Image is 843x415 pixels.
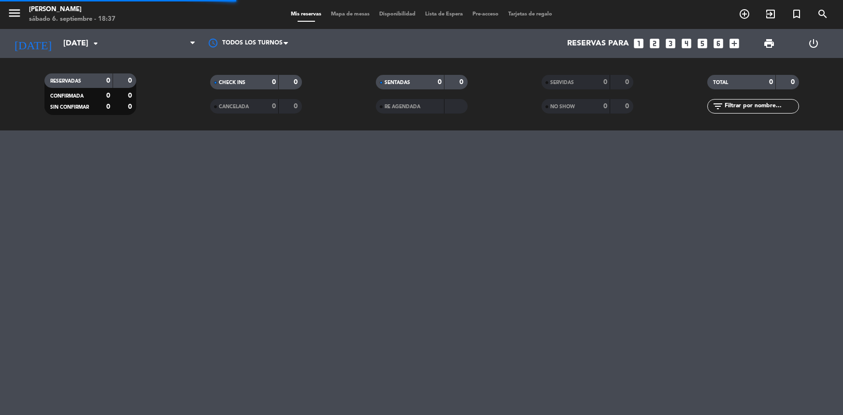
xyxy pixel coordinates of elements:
strong: 0 [106,77,110,84]
div: LOG OUT [791,29,836,58]
input: Filtrar por nombre... [724,101,799,112]
i: looks_6 [712,37,725,50]
div: sábado 6. septiembre - 18:37 [29,14,115,24]
strong: 0 [128,92,134,99]
strong: 0 [128,103,134,110]
i: menu [7,6,22,20]
i: looks_3 [664,37,677,50]
strong: 0 [106,103,110,110]
i: turned_in_not [791,8,802,20]
strong: 0 [106,92,110,99]
strong: 0 [128,77,134,84]
strong: 0 [603,103,607,110]
span: NO SHOW [550,104,575,109]
span: CONFIRMADA [50,94,84,99]
i: looks_one [632,37,645,50]
span: print [763,38,775,49]
i: looks_two [648,37,661,50]
span: CHECK INS [219,80,245,85]
button: menu [7,6,22,24]
strong: 0 [625,79,631,86]
span: Tarjetas de regalo [503,12,557,17]
span: SENTADAS [385,80,410,85]
span: Pre-acceso [468,12,503,17]
span: CANCELADA [219,104,249,109]
span: Disponibilidad [374,12,420,17]
strong: 0 [272,103,276,110]
i: power_settings_new [808,38,819,49]
i: add_box [728,37,741,50]
i: filter_list [712,100,724,112]
strong: 0 [272,79,276,86]
i: add_circle_outline [739,8,750,20]
strong: 0 [459,79,465,86]
strong: 0 [603,79,607,86]
strong: 0 [438,79,442,86]
span: Reservas para [567,39,629,48]
strong: 0 [294,103,300,110]
i: exit_to_app [765,8,776,20]
strong: 0 [625,103,631,110]
div: [PERSON_NAME] [29,5,115,14]
span: SIN CONFIRMAR [50,105,89,110]
span: Lista de Espera [420,12,468,17]
i: search [817,8,829,20]
strong: 0 [294,79,300,86]
strong: 0 [791,79,797,86]
span: RE AGENDADA [385,104,420,109]
i: looks_4 [680,37,693,50]
span: TOTAL [713,80,728,85]
i: looks_5 [696,37,709,50]
i: [DATE] [7,33,58,54]
span: RESERVADAS [50,79,81,84]
i: arrow_drop_down [90,38,101,49]
span: Mis reservas [286,12,326,17]
strong: 0 [769,79,773,86]
span: Mapa de mesas [326,12,374,17]
span: SERVIDAS [550,80,574,85]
